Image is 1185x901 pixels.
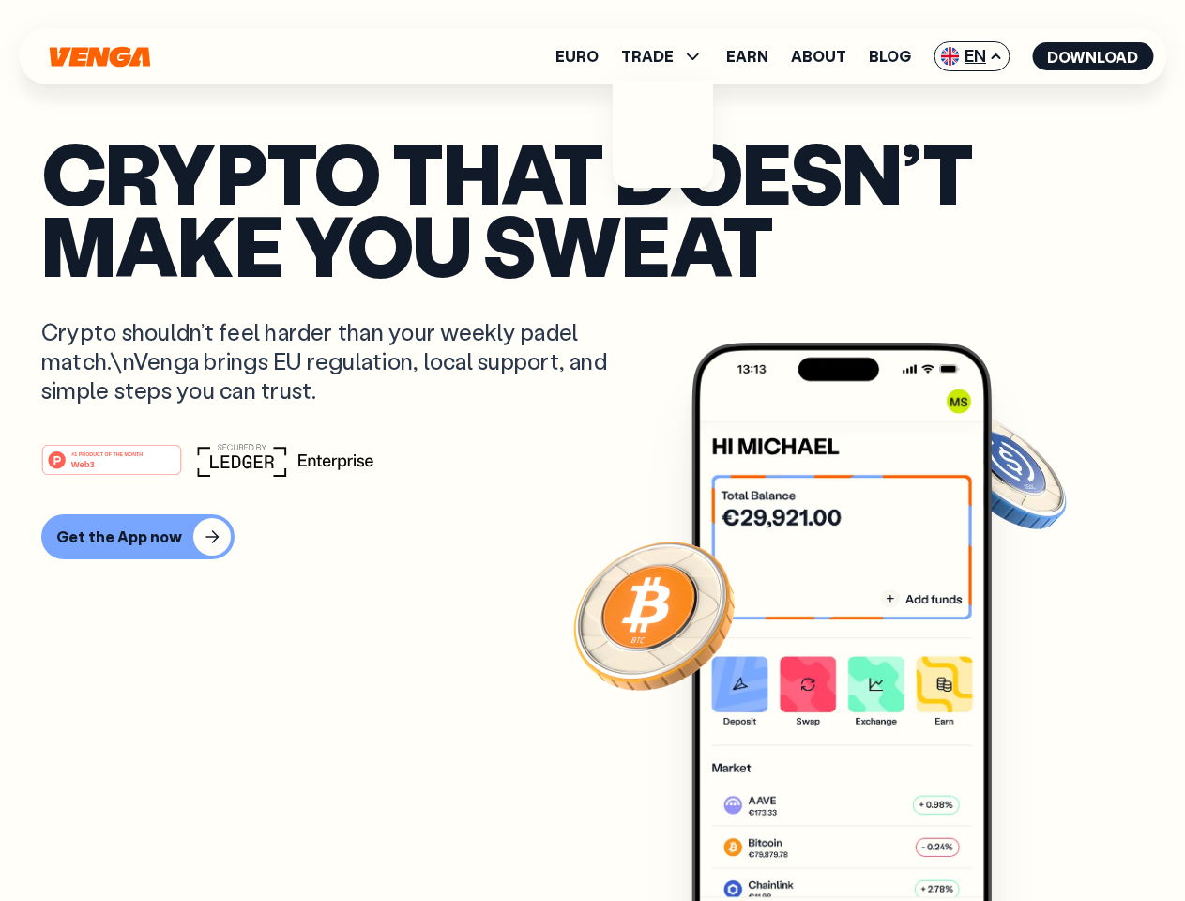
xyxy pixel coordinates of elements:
button: Get the App now [41,514,235,559]
span: EN [934,41,1010,71]
button: Download [1032,42,1153,70]
a: Euro [555,49,599,64]
span: TRADE [621,49,674,64]
a: #1 PRODUCT OF THE MONTHWeb3 [41,455,182,480]
svg: Home [47,46,152,68]
a: About [791,49,846,64]
tspan: #1 PRODUCT OF THE MONTH [71,450,143,456]
p: Crypto shouldn’t feel harder than your weekly padel match.\nVenga brings EU regulation, local sup... [41,317,634,405]
a: Blog [869,49,911,64]
div: Get the App now [56,527,182,546]
tspan: Web3 [71,458,95,468]
img: USDC coin [935,404,1071,539]
span: TRADE [621,45,704,68]
a: Earn [726,49,768,64]
img: Bitcoin [570,530,738,699]
a: Get the App now [41,514,1144,559]
img: flag-uk [940,47,959,66]
p: Crypto that doesn’t make you sweat [41,136,1144,280]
